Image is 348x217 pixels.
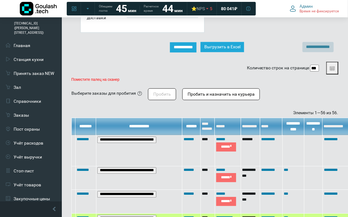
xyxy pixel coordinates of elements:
p: Поместите палец на сканер [71,78,338,82]
span: Обещаем гостю [99,4,112,13]
span: NPS [197,6,205,11]
span: Расчетное время [144,4,159,13]
label: Количество строк на странице [247,65,309,72]
div: Выберите заказы для пробития [71,90,136,97]
span: Время не фиксируется [300,9,339,14]
button: Пробить и назначить на курьера [182,89,260,100]
span: мин [174,8,183,13]
span: мин [128,8,136,13]
strong: 45 [116,3,127,15]
a: 80 041 ₽ [217,3,241,14]
img: Логотип компании Goulash.tech [20,2,57,15]
div: ⭐ [191,6,205,11]
span: Админ [300,3,313,9]
button: Выгрузить в Excel [201,42,244,52]
a: Обещаем гостю 45 мин Расчетное время 44 мин [95,3,186,14]
span: 80 041 [221,6,234,11]
button: Админ Время не фиксируется [286,2,343,15]
a: ⭐NPS 5 [188,3,216,14]
span: ₽ [234,6,237,11]
span: 5 [210,6,212,11]
button: Пробить [148,89,176,100]
strong: 44 [162,3,173,15]
div: Элементы 1—56 из 56. [71,110,338,116]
